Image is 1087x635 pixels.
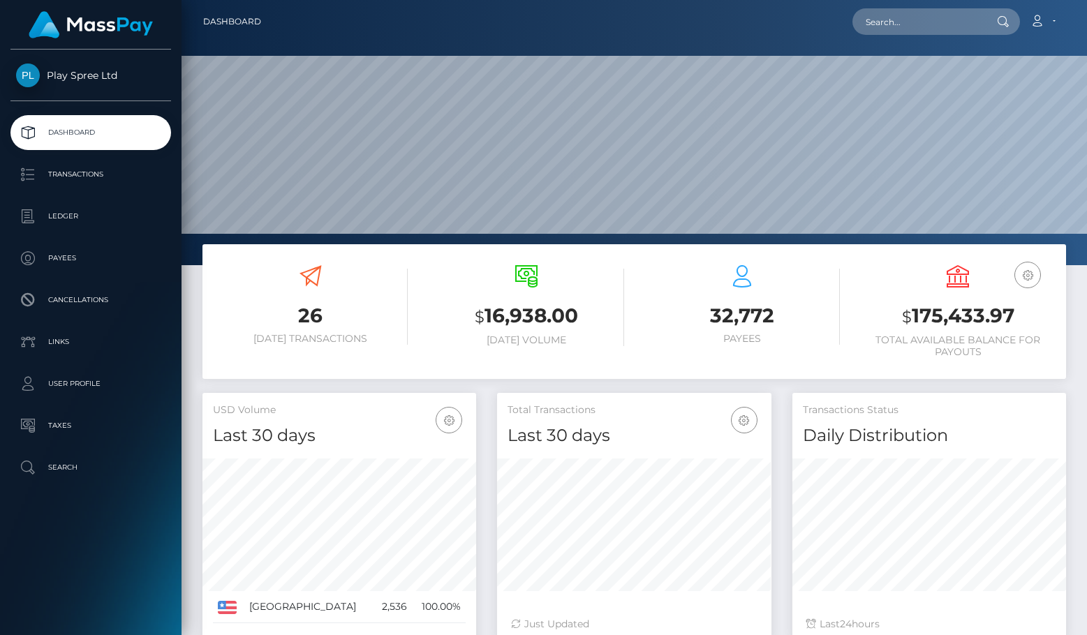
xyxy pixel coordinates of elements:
h4: Daily Distribution [803,424,1056,448]
p: Ledger [16,206,165,227]
p: Search [16,457,165,478]
small: $ [902,307,912,327]
p: User Profile [16,373,165,394]
h5: USD Volume [213,403,466,417]
img: MassPay Logo [29,11,153,38]
div: Just Updated [511,617,757,632]
h3: 175,433.97 [861,302,1056,331]
span: Play Spree Ltd [10,69,171,82]
small: $ [475,307,485,327]
a: Search [10,450,171,485]
td: 100.00% [412,591,466,623]
a: User Profile [10,366,171,401]
p: Links [16,331,165,352]
input: Search... [852,8,984,35]
a: Cancellations [10,283,171,317]
h3: 32,772 [645,302,840,329]
h4: Last 30 days [213,424,466,448]
td: 2,536 [374,591,412,623]
td: [GEOGRAPHIC_DATA] [244,591,373,623]
h6: Payees [645,333,840,345]
h3: 16,938.00 [429,302,623,331]
img: Play Spree Ltd [16,63,40,87]
span: 24 [840,618,852,630]
p: Taxes [16,415,165,436]
p: Cancellations [16,290,165,311]
a: Dashboard [203,7,261,36]
h6: [DATE] Transactions [213,333,408,345]
h5: Total Transactions [508,403,760,417]
a: Dashboard [10,115,171,150]
h6: Total Available Balance for Payouts [861,334,1056,358]
p: Payees [16,248,165,269]
div: Last hours [806,617,1052,632]
h5: Transactions Status [803,403,1056,417]
p: Transactions [16,164,165,185]
h4: Last 30 days [508,424,760,448]
img: US.png [218,601,237,613]
h6: [DATE] Volume [429,334,623,346]
a: Links [10,324,171,359]
p: Dashboard [16,122,165,143]
a: Payees [10,241,171,276]
a: Ledger [10,199,171,234]
a: Transactions [10,157,171,192]
a: Taxes [10,408,171,443]
h3: 26 [213,302,408,329]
